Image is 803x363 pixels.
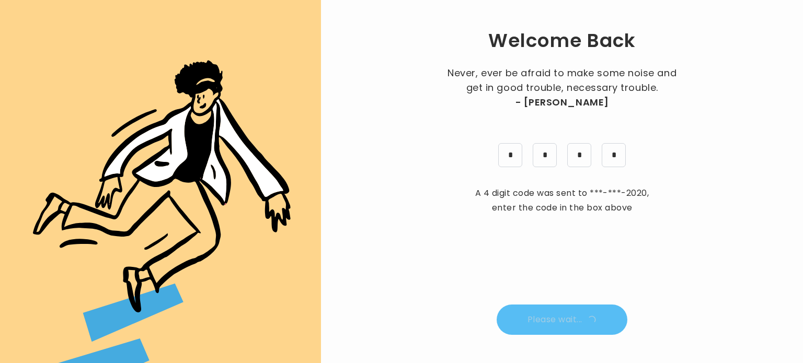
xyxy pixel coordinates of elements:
p: A 4 digit code was sent to , enter the code in the box above [471,186,653,215]
input: pin [602,143,626,167]
span: - [PERSON_NAME] [515,95,609,110]
input: pin [498,143,522,167]
input: pin [533,143,557,167]
input: pin [567,143,591,167]
h1: Welcome Back [488,28,636,53]
button: Please wait... [497,305,627,335]
p: Never, ever be afraid to make some noise and get in good trouble, necessary trouble. [444,66,680,110]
